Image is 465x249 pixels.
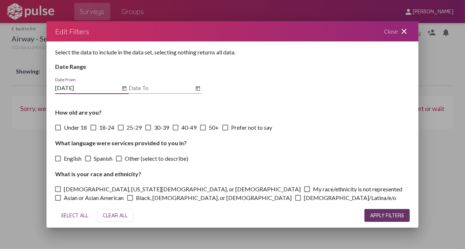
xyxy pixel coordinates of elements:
span: 30-39 [154,123,169,132]
button: Open calendar [120,84,129,93]
span: 50+ [209,123,219,132]
mat-icon: close [400,27,408,36]
span: [DEMOGRAPHIC_DATA] or Other Pacific Islander [156,202,283,211]
button: CLEAR ALL [97,209,133,222]
span: Spanish [94,154,112,163]
span: White [295,202,310,211]
button: Open calendar [194,84,202,93]
span: [DEMOGRAPHIC_DATA]/Latina/e/o [304,194,396,202]
span: My race/ethnicity is not represented [313,185,402,194]
span: Prefer not to answer [323,202,373,211]
span: [DEMOGRAPHIC_DATA], [US_STATE][DEMOGRAPHIC_DATA], or [DEMOGRAPHIC_DATA] [64,185,301,194]
span: Select the data to include in the data set, selecting nothing returns all data. [55,49,235,55]
span: APPLY FILTERS [370,212,404,219]
span: English [64,154,81,163]
span: Prefer not to say [231,123,272,132]
span: Under 18 [64,123,87,132]
span: Other (select to describe) [125,154,188,163]
h4: What language were services provided to you in? [55,139,410,146]
div: Close [375,21,418,41]
span: CLEAR ALL [103,212,128,219]
span: 18-24 [99,123,114,132]
span: Middle Eastern or North African [64,202,144,211]
h4: What is your race and ethnicity? [55,170,410,177]
button: SELECT ALL [55,209,94,222]
div: Edit Filters [55,26,89,37]
h4: Date Range [55,63,410,70]
span: Black, [DEMOGRAPHIC_DATA], or [DEMOGRAPHIC_DATA] [136,194,292,202]
span: Asian or Asian American [64,194,124,202]
span: 25-29 [127,123,142,132]
span: SELECT ALL [61,212,88,219]
span: 40-49 [181,123,196,132]
h4: How old are you? [55,109,410,116]
button: APPLY FILTERS [364,209,410,222]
